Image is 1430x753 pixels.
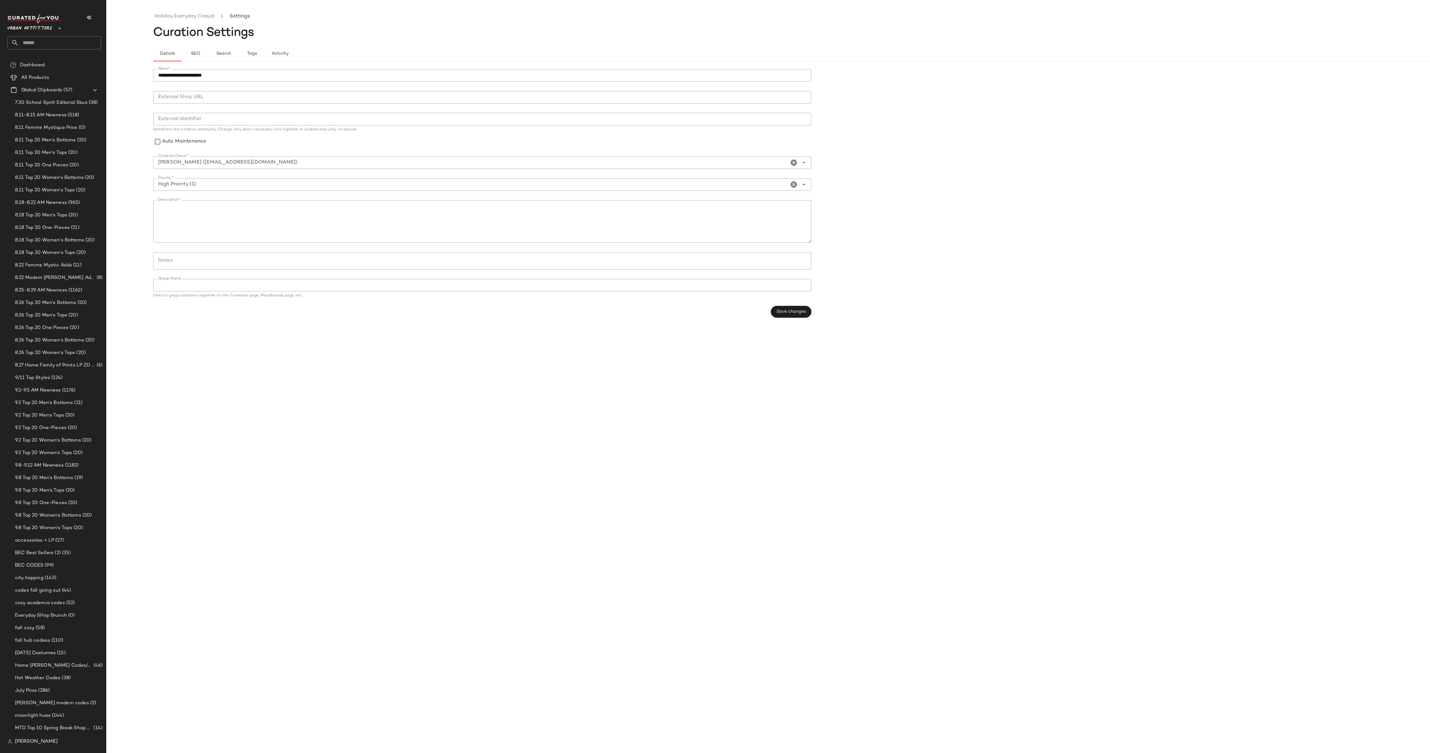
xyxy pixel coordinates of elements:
span: 8.26 Top 20 Men's Tops [15,312,67,319]
span: 8.26 Top 20 Women's Tops [15,349,75,356]
span: (20) [67,424,77,432]
span: (20) [67,212,78,219]
span: 9.8 Top 20 One-Pieces [15,499,67,507]
span: (20) [68,324,79,331]
span: (57) [62,87,72,94]
span: 9.8-9.12 AM Newness [15,462,64,469]
span: 8.11 Top 20 One Pieces [15,162,68,169]
span: Save changes [776,309,806,314]
span: (27) [54,537,64,544]
span: 8.26 Top 20 Men's Bottoms [15,299,76,306]
span: (20) [72,524,83,532]
img: cfy_white_logo.C9jOOHJF.svg [8,14,61,23]
span: 8.11-8.15 AM Newness [15,112,67,119]
span: (20) [81,512,92,519]
span: moonlight hues [15,712,51,719]
span: 9.2-9.5 AM Newness [15,387,61,394]
span: Hot Weather Codes [15,675,60,682]
span: (21) [70,224,79,231]
span: (20) [84,237,95,244]
span: 8.11 Top 20 Women's Tops [15,187,75,194]
span: (518) [67,112,79,119]
span: Everyday SHop Brunch [15,612,67,619]
span: fall cozy [15,624,34,632]
span: 9.8 Top 20 Women's Bottoms [15,512,81,519]
span: Tags [246,51,257,56]
img: svg%3e [10,62,16,68]
span: (6) [95,362,103,369]
span: (20) [67,312,78,319]
span: (0) [67,612,75,619]
span: (21) [73,399,83,407]
span: city hopping [15,574,43,582]
span: (8) [95,274,103,281]
span: (44) [61,587,71,594]
span: (1182) [64,462,79,469]
span: (20) [72,449,83,457]
span: (20) [75,249,86,256]
span: MTD Top 10 Spring Break Shop 4.1 [15,725,92,732]
span: BEC Best Sellers (2) [15,549,61,557]
span: Dashboard [20,62,45,69]
span: (20) [67,149,78,156]
label: Auto Maintenance [162,135,206,149]
span: (20) [84,174,94,181]
span: Home [PERSON_NAME] Codes/Add Ins [15,662,92,669]
span: 8.22 Modern [PERSON_NAME] Adds [15,274,95,281]
span: (20) [68,162,79,169]
span: [PERSON_NAME] [15,738,58,745]
span: 8.11 Top 20 Women's Bottoms [15,174,84,181]
span: Search [216,51,231,56]
span: (20) [64,412,75,419]
span: 8.26 Top 20 Women's Bottoms [15,337,84,344]
span: (99) [43,562,54,569]
span: 9.8 Top 20 Women's Tops [15,524,72,532]
button: Save changes [771,306,811,318]
span: Global Clipboards [21,87,62,94]
span: 9.2 Top 20 Women's Bottoms [15,437,81,444]
span: (58) [34,624,45,632]
span: (14) [92,725,103,732]
span: (144) [51,712,64,719]
span: (286) [37,687,50,694]
a: Holiday Everyday Casual [154,13,214,21]
span: 9.2 Top 20 One-Pieces [15,424,67,432]
span: 8.18 Top 20 Women's Bottoms [15,237,84,244]
span: (110) [50,637,63,644]
span: 8.25-8.29 AM Newness [15,287,67,294]
span: (19) [73,474,83,482]
span: 8.22 Femme Mystic Adds [15,262,72,269]
span: (965) [67,199,80,206]
span: [DATE] Costumes [15,649,56,657]
span: 7.30 School Spirit Editorial Skus [15,99,88,106]
span: 8.18 Top 20 One-Pieces [15,224,70,231]
span: Details [159,51,175,56]
i: Open [800,181,808,188]
span: BEC CODES [15,562,43,569]
span: 8.18 Top 20 Women's Tops [15,249,75,256]
span: codes fall going out [15,587,61,594]
span: (20) [84,337,95,344]
span: (143) [43,574,57,582]
span: (0) [78,124,85,131]
span: 9.2 Top 20 Men's Bottoms [15,399,73,407]
span: July Prios [15,687,37,694]
img: svg%3e [8,739,13,744]
span: (52) [65,599,75,607]
span: 8.11 Femme Mystique Prios [15,124,78,131]
span: 9.2 Top 20 Women's Tops [15,449,72,457]
span: (20) [76,299,87,306]
span: (38) [60,675,71,682]
span: (15) [56,649,66,657]
span: [PERSON_NAME] modern codes [15,700,89,707]
span: 8.18 Top 20 Men's Tops [15,212,67,219]
span: Activity [271,51,288,56]
span: 8.27 Home Family of Prints LP ZD Adds [15,362,95,369]
span: cozy academia codes [15,599,65,607]
span: 8.26 Top 20 One Pieces [15,324,68,331]
span: (1162) [67,287,82,294]
span: (11) [72,262,82,269]
span: (20) [75,187,85,194]
span: (38) [88,99,98,106]
span: (35) [61,549,71,557]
